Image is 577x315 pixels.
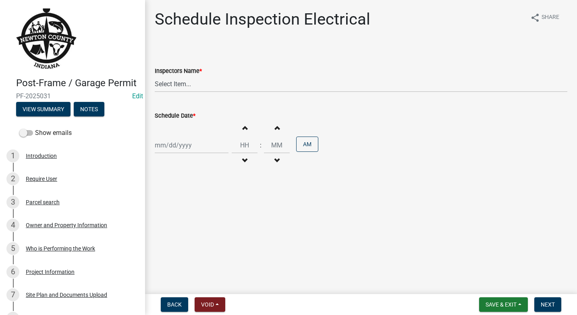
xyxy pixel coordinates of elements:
span: Share [542,13,559,23]
wm-modal-confirm: Notes [74,106,104,113]
label: Schedule Date [155,113,195,119]
button: Notes [74,102,104,116]
wm-modal-confirm: Edit Application Number [132,92,143,100]
button: AM [296,137,318,152]
h1: Schedule Inspection Electrical [155,10,370,29]
input: mm/dd/yyyy [155,137,228,153]
div: : [257,141,264,150]
h4: Post-Frame / Garage Permit [16,77,139,89]
div: 7 [6,288,19,301]
img: Newton County, Indiana [16,8,77,69]
div: 1 [6,149,19,162]
a: Edit [132,92,143,100]
div: Parcel search [26,199,60,205]
button: Save & Exit [479,297,528,312]
span: Next [541,301,555,308]
div: 3 [6,196,19,209]
span: Save & Exit [486,301,517,308]
button: shareShare [524,10,566,25]
div: Site Plan and Documents Upload [26,292,107,298]
input: Hours [232,137,257,153]
input: Minutes [264,137,290,153]
span: Void [201,301,214,308]
button: View Summary [16,102,71,116]
label: Inspectors Name [155,68,202,74]
div: 6 [6,265,19,278]
div: 2 [6,172,19,185]
div: 4 [6,219,19,232]
wm-modal-confirm: Summary [16,106,71,113]
div: 5 [6,242,19,255]
button: Back [161,297,188,312]
label: Show emails [19,128,72,138]
span: Back [167,301,182,308]
div: Require User [26,176,57,182]
div: Owner and Property Information [26,222,107,228]
i: share [530,13,540,23]
div: Who is Performing the Work [26,246,95,251]
div: Project Information [26,269,75,275]
div: Introduction [26,153,57,159]
span: PF-2025031 [16,92,129,100]
button: Void [195,297,225,312]
button: Next [534,297,561,312]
